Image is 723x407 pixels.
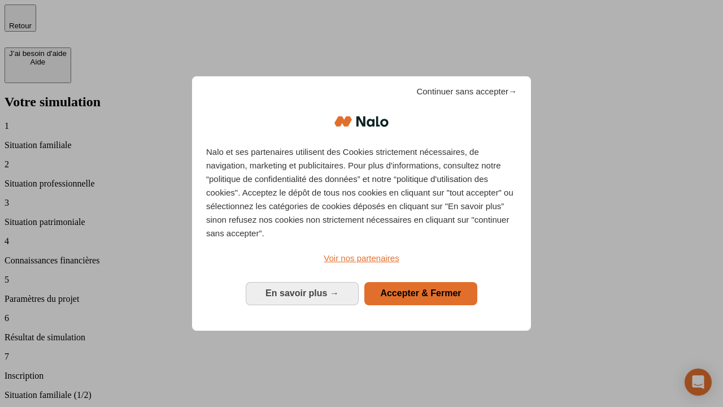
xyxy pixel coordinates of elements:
button: Accepter & Fermer: Accepter notre traitement des données et fermer [364,282,477,305]
p: Nalo et ses partenaires utilisent des Cookies strictement nécessaires, de navigation, marketing e... [206,145,517,240]
a: Voir nos partenaires [206,252,517,265]
span: Voir nos partenaires [324,253,399,263]
button: En savoir plus: Configurer vos consentements [246,282,359,305]
span: En savoir plus → [265,288,339,298]
div: Bienvenue chez Nalo Gestion du consentement [192,76,531,330]
span: Continuer sans accepter→ [416,85,517,98]
img: Logo [334,105,389,138]
span: Accepter & Fermer [380,288,461,298]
